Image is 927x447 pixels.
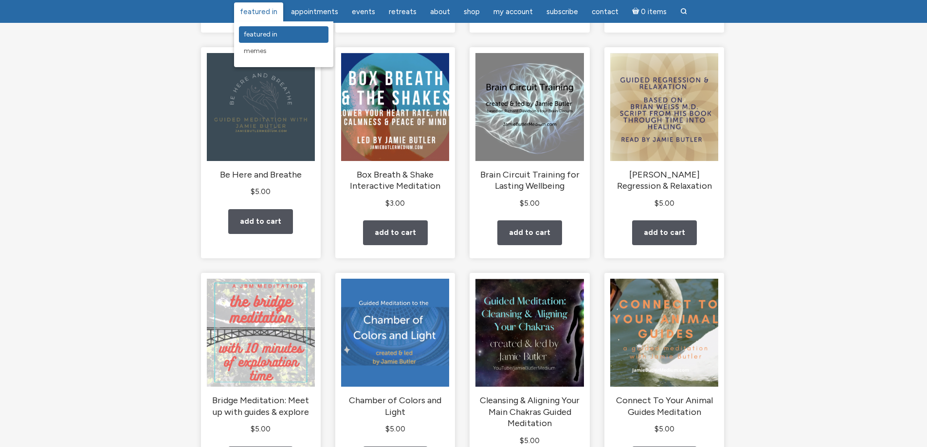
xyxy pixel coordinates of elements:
bdi: 5.00 [251,425,271,433]
span: $ [654,425,659,433]
span: Appointments [291,7,338,16]
h2: Brain Circuit Training for Lasting Wellbeing [475,169,583,192]
img: Box Breath & Shake Interactive Meditation [341,53,449,161]
a: Retreats [383,2,422,21]
span: 0 items [641,8,667,16]
span: Memes [244,47,267,55]
a: Connect To Your Animal Guides Meditation $5.00 [610,279,718,435]
a: featured in [239,26,328,43]
img: Bridge Meditation: Meet up with guides & explore [207,279,315,387]
a: Subscribe [541,2,584,21]
span: $ [654,199,659,208]
a: Add to cart: “Brain Circuit Training for Lasting Wellbeing” [497,220,562,245]
a: Chamber of Colors and Light $5.00 [341,279,449,435]
h2: Be Here and Breathe [207,169,315,181]
a: Memes [239,43,328,59]
img: Be Here and Breathe [207,53,315,161]
img: Connect To Your Animal Guides Meditation [610,279,718,387]
i: Cart [632,7,641,16]
span: About [430,7,450,16]
img: Chamber of Colors and Light [341,279,449,387]
bdi: 5.00 [520,436,540,445]
span: $ [251,187,255,196]
bdi: 5.00 [520,199,540,208]
a: About [424,2,456,21]
bdi: 5.00 [385,425,405,433]
a: Bridge Meditation: Meet up with guides & explore $5.00 [207,279,315,435]
a: Be Here and Breathe $5.00 [207,53,315,198]
span: $ [385,425,390,433]
a: Events [346,2,381,21]
span: Shop [464,7,480,16]
a: [PERSON_NAME] Regression & Relaxation $5.00 [610,53,718,210]
a: Appointments [285,2,344,21]
span: Subscribe [546,7,578,16]
span: $ [520,436,524,445]
a: Brain Circuit Training for Lasting Wellbeing $5.00 [475,53,583,210]
h2: [PERSON_NAME] Regression & Relaxation [610,169,718,192]
span: $ [251,425,255,433]
a: Cleansing & Aligning Your Main Chakras Guided Meditation $5.00 [475,279,583,447]
a: Cart0 items [626,1,673,21]
span: Events [352,7,375,16]
bdi: 5.00 [654,425,674,433]
img: Cleansing & Aligning Your Main Chakras Guided Meditation [475,279,583,387]
a: Add to cart: “Brian Weiss Regression & Relaxation” [632,220,697,245]
span: Retreats [389,7,417,16]
a: featured in [234,2,283,21]
span: My Account [493,7,533,16]
span: $ [385,199,390,208]
a: Contact [586,2,624,21]
a: Shop [458,2,486,21]
a: My Account [488,2,539,21]
span: featured in [244,30,277,38]
bdi: 5.00 [251,187,271,196]
bdi: 3.00 [385,199,405,208]
bdi: 5.00 [654,199,674,208]
a: Box Breath & Shake Interactive Meditation $3.00 [341,53,449,210]
span: featured in [240,7,277,16]
h2: Box Breath & Shake Interactive Meditation [341,169,449,192]
a: Add to cart: “Be Here and Breathe” [228,209,293,234]
span: Contact [592,7,618,16]
h2: Bridge Meditation: Meet up with guides & explore [207,395,315,418]
img: Brian Weiss Regression & Relaxation [610,53,718,161]
h2: Connect To Your Animal Guides Meditation [610,395,718,418]
span: $ [520,199,524,208]
h2: Cleansing & Aligning Your Main Chakras Guided Meditation [475,395,583,429]
h2: Chamber of Colors and Light [341,395,449,418]
img: Brain Circuit Training for Lasting Wellbeing [475,53,583,161]
a: Add to cart: “Box Breath & Shake Interactive Meditation” [363,220,428,245]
